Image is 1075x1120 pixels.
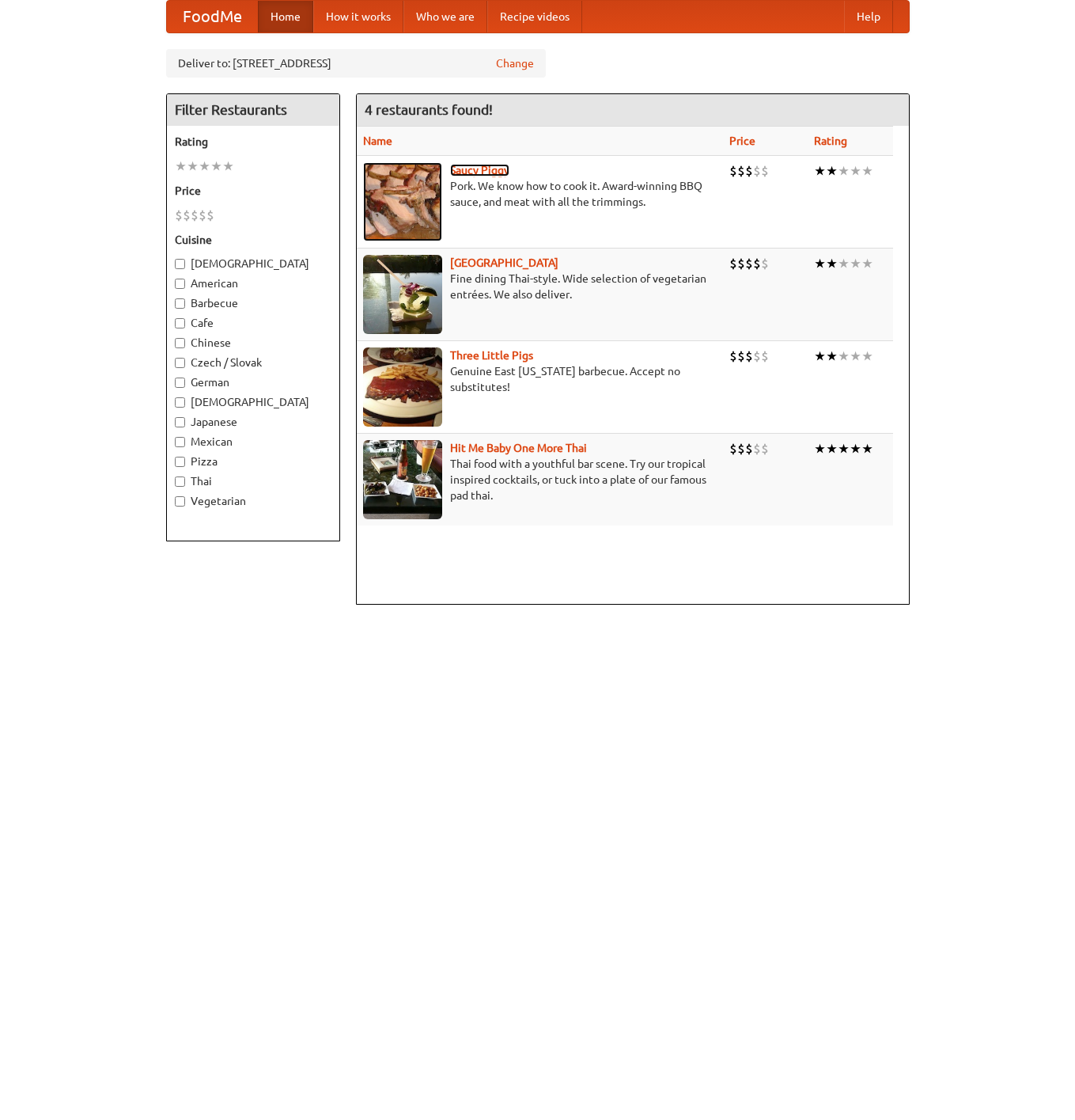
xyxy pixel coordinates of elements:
[814,255,826,272] li: ★
[175,457,185,467] input: Pizza
[183,207,191,224] li: $
[175,473,331,489] label: Thai
[753,162,761,180] li: $
[737,255,745,272] li: $
[363,456,717,503] p: Thai food with a youthful bar scene. Try our tropical inspired cocktails, or tuck into a plate of...
[737,440,745,457] li: $
[175,256,331,271] label: [DEMOGRAPHIC_DATA]
[258,1,313,32] a: Home
[175,374,331,390] label: German
[844,1,893,32] a: Help
[206,207,214,224] li: $
[175,318,185,328] input: Cafe
[363,135,392,147] a: Name
[175,279,185,289] input: American
[814,440,826,457] li: ★
[175,417,185,427] input: Japanese
[861,347,873,365] li: ★
[222,158,234,175] li: ★
[175,158,187,175] li: ★
[761,255,769,272] li: $
[175,295,331,311] label: Barbecue
[838,440,850,457] li: ★
[737,347,745,365] li: $
[175,335,331,351] label: Chinese
[496,55,534,71] a: Change
[191,207,199,224] li: $
[487,1,582,32] a: Recipe videos
[729,440,737,457] li: $
[175,414,331,430] label: Japanese
[363,440,442,519] img: babythai.jpg
[167,1,258,32] a: FoodMe
[850,162,861,180] li: ★
[175,454,331,469] label: Pizza
[838,347,850,365] li: ★
[729,347,737,365] li: $
[753,347,761,365] li: $
[403,1,487,32] a: Who we are
[363,347,442,427] img: littlepigs.jpg
[861,440,873,457] li: ★
[175,496,185,507] input: Vegetarian
[175,434,331,450] label: Mexican
[745,347,753,365] li: $
[313,1,403,32] a: How it works
[753,440,761,457] li: $
[826,162,838,180] li: ★
[365,102,493,117] ng-pluralize: 4 restaurants found!
[175,134,331,150] h5: Rating
[167,94,339,126] h4: Filter Restaurants
[814,162,826,180] li: ★
[363,363,717,395] p: Genuine East [US_STATE] barbecue. Accept no substitutes!
[450,164,509,177] a: Saucy Piggy
[363,271,717,302] p: Fine dining Thai-style. Wide selection of vegetarian entrées. We also deliver.
[175,397,185,408] input: [DEMOGRAPHIC_DATA]
[450,349,533,362] a: Three Little Pigs
[175,378,185,388] input: German
[850,440,861,457] li: ★
[187,158,199,175] li: ★
[814,135,847,147] a: Rating
[175,476,185,487] input: Thai
[450,256,558,269] a: [GEOGRAPHIC_DATA]
[826,255,838,272] li: ★
[199,207,206,224] li: $
[737,162,745,180] li: $
[761,347,769,365] li: $
[175,183,331,199] h5: Price
[175,338,185,348] input: Chinese
[745,440,753,457] li: $
[729,162,737,180] li: $
[175,232,331,248] h5: Cuisine
[450,442,587,454] a: Hit Me Baby One More Thai
[753,255,761,272] li: $
[745,255,753,272] li: $
[729,255,737,272] li: $
[175,275,331,291] label: American
[745,162,753,180] li: $
[814,347,826,365] li: ★
[363,162,442,241] img: saucy.jpg
[166,49,546,78] div: Deliver to: [STREET_ADDRESS]
[850,347,861,365] li: ★
[175,437,185,447] input: Mexican
[838,162,850,180] li: ★
[363,178,717,210] p: Pork. We know how to cook it. Award-winning BBQ sauce, and meat with all the trimmings.
[761,162,769,180] li: $
[363,255,442,334] img: satay.jpg
[826,347,838,365] li: ★
[838,255,850,272] li: ★
[850,255,861,272] li: ★
[761,440,769,457] li: $
[861,162,873,180] li: ★
[175,315,331,331] label: Cafe
[175,394,331,410] label: [DEMOGRAPHIC_DATA]
[210,158,222,175] li: ★
[729,135,755,147] a: Price
[175,259,185,269] input: [DEMOGRAPHIC_DATA]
